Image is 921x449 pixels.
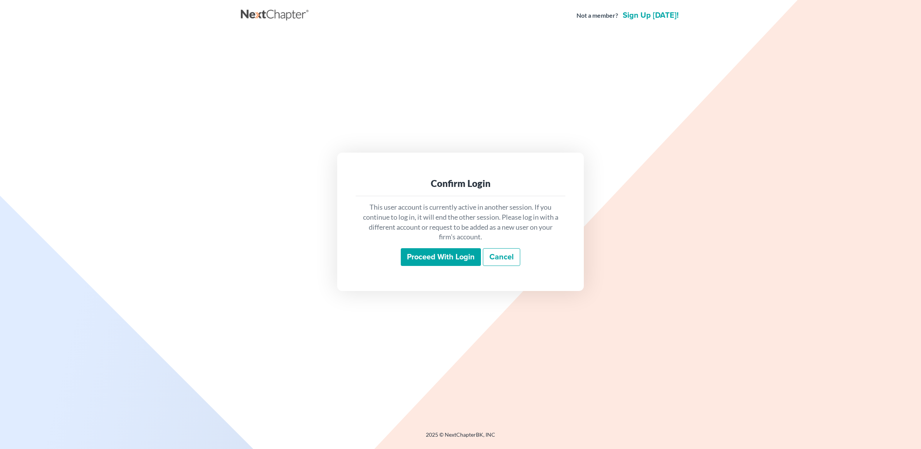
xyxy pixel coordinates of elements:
[621,12,680,19] a: Sign up [DATE]!
[241,431,680,445] div: 2025 © NextChapterBK, INC
[362,202,559,242] p: This user account is currently active in another session. If you continue to log in, it will end ...
[483,248,520,266] a: Cancel
[401,248,481,266] input: Proceed with login
[576,11,618,20] strong: Not a member?
[362,177,559,190] div: Confirm Login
